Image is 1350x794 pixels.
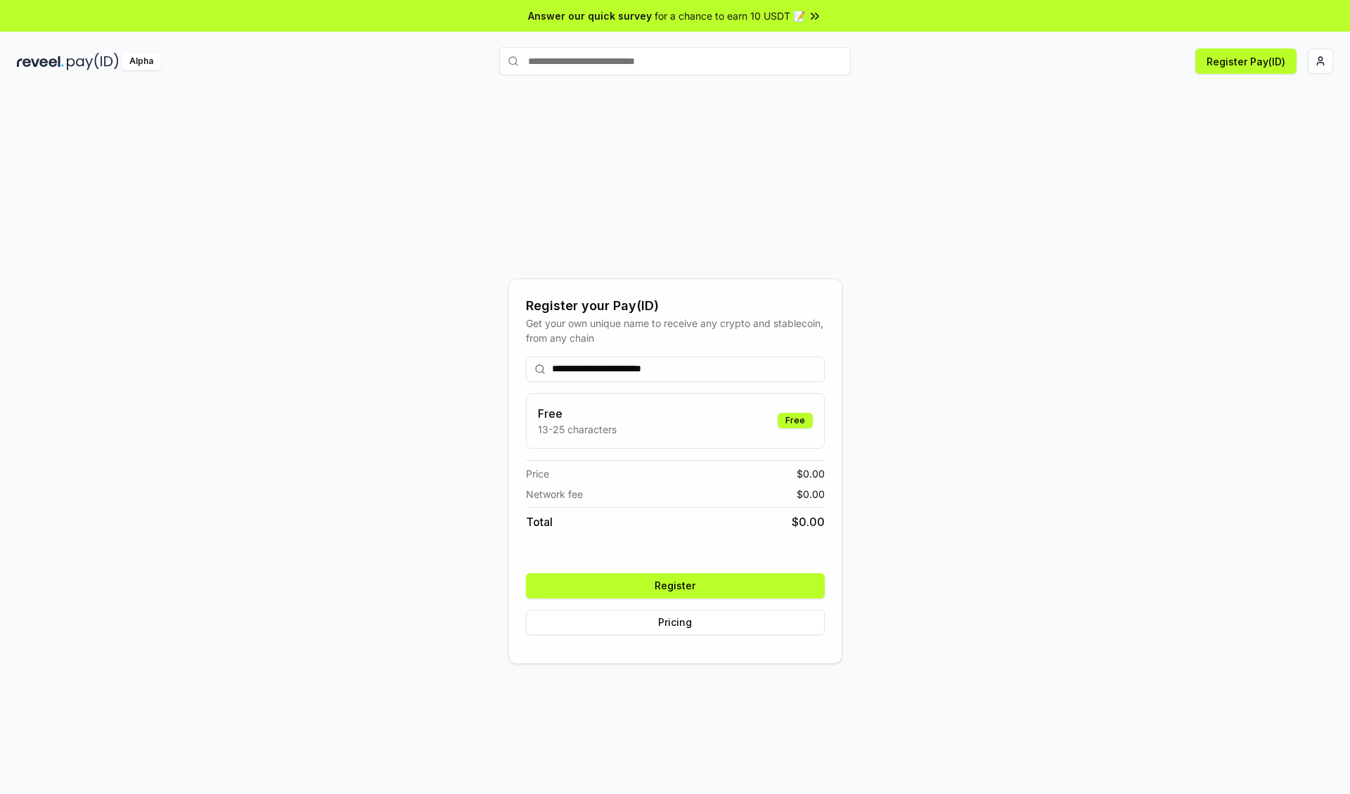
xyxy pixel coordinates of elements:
[797,466,825,481] span: $ 0.00
[797,487,825,501] span: $ 0.00
[67,53,119,70] img: pay_id
[655,8,805,23] span: for a chance to earn 10 USDT 📝
[538,422,617,437] p: 13-25 characters
[526,573,825,598] button: Register
[526,610,825,635] button: Pricing
[526,466,549,481] span: Price
[122,53,161,70] div: Alpha
[526,513,553,530] span: Total
[17,53,64,70] img: reveel_dark
[526,487,583,501] span: Network fee
[526,296,825,316] div: Register your Pay(ID)
[526,316,825,345] div: Get your own unique name to receive any crypto and stablecoin, from any chain
[538,405,617,422] h3: Free
[528,8,652,23] span: Answer our quick survey
[1195,49,1297,74] button: Register Pay(ID)
[778,413,813,428] div: Free
[792,513,825,530] span: $ 0.00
